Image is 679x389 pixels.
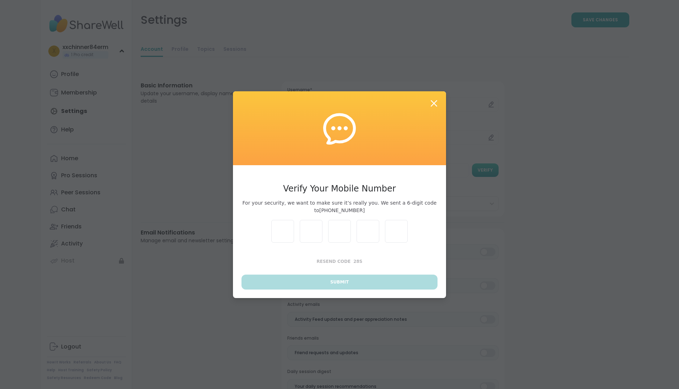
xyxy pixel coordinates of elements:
h3: Verify Your Mobile Number [241,182,438,195]
span: Submit [330,279,349,285]
button: Resend Code28s [241,254,438,269]
span: Resend Code [317,259,351,264]
button: Submit [241,275,438,290]
span: For your security, we want to make sure it’s really you. We sent a 6-digit code to [PHONE_NUMBER] [241,199,438,214]
span: 28 s [353,259,362,264]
